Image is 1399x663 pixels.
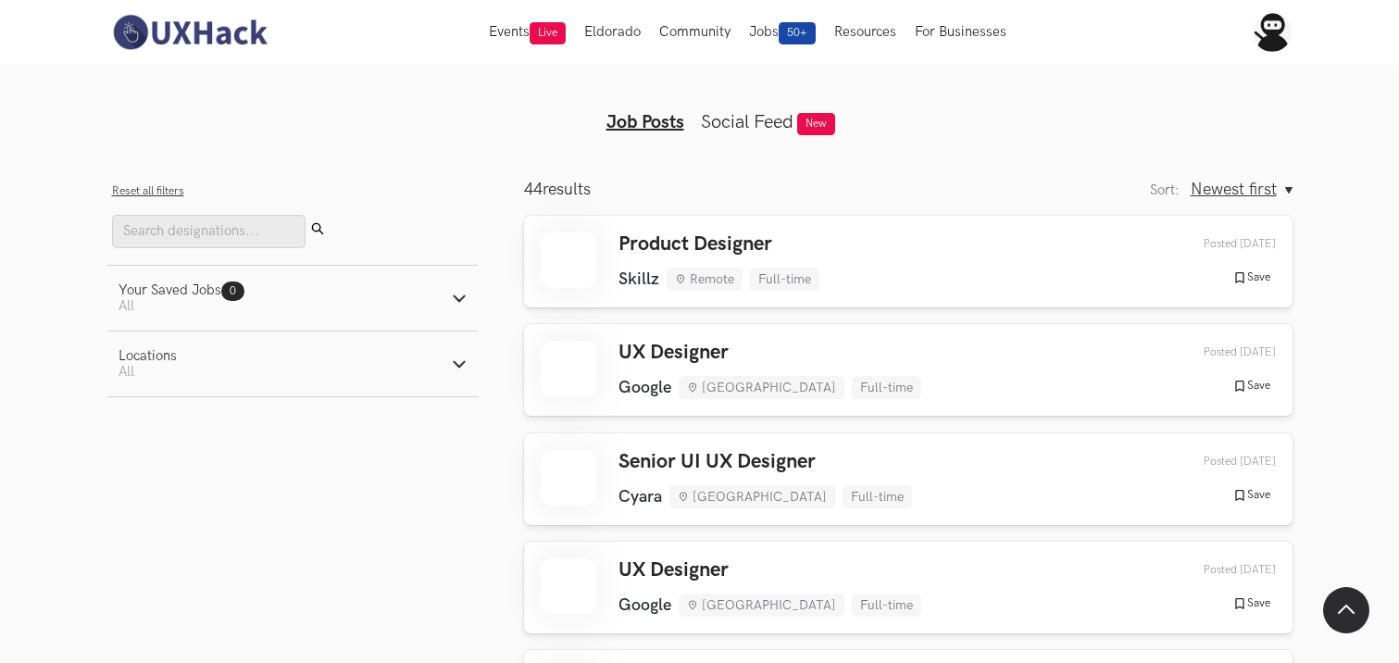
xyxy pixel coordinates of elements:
[524,180,543,199] span: 44
[843,485,912,508] li: Full-time
[112,184,184,198] button: Reset all filters
[107,266,478,331] button: Your Saved Jobs0 All
[1160,563,1276,577] div: 09th Sep
[669,485,835,508] li: [GEOGRAPHIC_DATA]
[667,268,743,291] li: Remote
[618,558,921,582] h3: UX Designer
[1191,180,1293,199] button: Newest first, Sort:
[1227,595,1276,612] button: Save
[112,215,306,248] input: Search
[618,379,671,398] li: Google
[119,282,244,298] div: Your Saved Jobs
[679,594,844,617] li: [GEOGRAPHIC_DATA]
[1160,237,1276,251] div: 18th Sep
[679,377,844,400] li: [GEOGRAPHIC_DATA]
[107,13,272,52] img: UXHack-logo.png
[119,348,177,364] div: Locations
[119,364,134,380] span: All
[797,113,835,135] span: New
[779,22,816,44] span: 50+
[524,180,591,199] p: results
[1160,455,1276,469] div: 12th Sep
[524,542,1293,633] a: UX Designer Google [GEOGRAPHIC_DATA] Full-time Posted [DATE] Save
[1160,345,1276,359] div: 13th Sep
[230,284,236,298] span: 0
[1227,269,1276,286] button: Save
[524,324,1293,416] a: UX Designer Google [GEOGRAPHIC_DATA] Full-time Posted [DATE] Save
[852,377,921,400] li: Full-time
[618,341,921,365] h3: UX Designer
[1253,13,1292,52] img: Your profile pic
[344,81,1055,133] ul: Tabs Interface
[606,111,684,133] a: Job Posts
[530,22,566,44] span: Live
[618,450,912,474] h3: Senior UI UX Designer
[852,594,921,617] li: Full-time
[618,487,662,507] li: Cyara
[1150,182,1180,198] label: Sort:
[618,232,819,256] h3: Product Designer
[1227,487,1276,504] button: Save
[119,298,134,314] span: All
[1227,378,1276,394] button: Save
[524,433,1293,525] a: Senior UI UX Designer Cyara [GEOGRAPHIC_DATA] Full-time Posted [DATE] Save
[750,268,819,291] li: Full-time
[524,216,1293,307] a: Product Designer Skillz Remote Full-time Posted [DATE] Save
[701,111,793,133] a: Social Feed
[618,269,659,289] li: Skillz
[1191,180,1277,199] span: Newest first
[107,331,478,396] button: LocationsAll
[618,595,671,615] li: Google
